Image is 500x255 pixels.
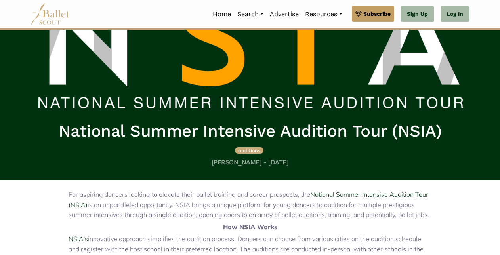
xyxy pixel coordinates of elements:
a: Subscribe [352,6,394,22]
h1: National Summer Intensive Audition Tour (NSIA) [34,120,466,142]
a: auditions [235,146,263,154]
a: Home [210,6,234,23]
p: For aspiring dancers looking to elevate their ballet training and career prospects, the is an unp... [69,190,431,220]
a: National Summer Intensive Audition Tour (NSIA) [69,190,428,209]
a: Advertise [267,6,302,23]
span: auditions [238,147,260,154]
a: Search [234,6,267,23]
a: Resources [302,6,345,23]
span: Subscribe [363,10,391,18]
strong: How NSIA Works [223,223,277,231]
a: NSIA's [69,235,88,243]
a: Sign Up [401,6,434,22]
img: gem.svg [355,10,362,18]
a: Log In [441,6,469,22]
h5: [PERSON_NAME] - [DATE] [34,158,466,167]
